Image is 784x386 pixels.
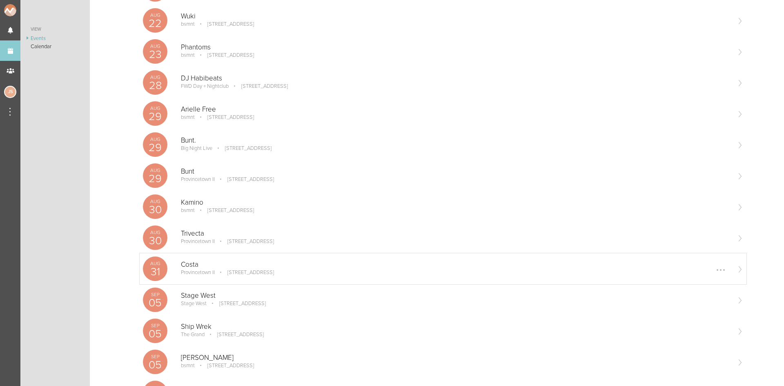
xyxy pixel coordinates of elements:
[143,199,167,204] p: Aug
[181,21,195,27] p: bsmnt
[4,86,16,98] div: Jessica Smith
[181,261,730,269] p: Costa
[143,106,167,111] p: Aug
[181,230,730,238] p: Trivecta
[181,300,207,307] p: Stage West
[143,354,167,359] p: Sep
[230,83,288,89] p: [STREET_ADDRESS]
[143,328,167,339] p: 05
[181,176,215,183] p: Provincetown II
[143,111,167,122] p: 29
[181,362,195,369] p: bsmnt
[181,114,195,120] p: bsmnt
[143,18,167,29] p: 22
[181,323,730,331] p: Ship Wrek
[143,235,167,246] p: 30
[143,359,167,370] p: 05
[143,173,167,184] p: 29
[143,142,167,153] p: 29
[181,269,215,276] p: Provincetown II
[20,42,90,51] a: Calendar
[181,136,730,145] p: Bunt.
[181,354,730,362] p: [PERSON_NAME]
[143,49,167,60] p: 23
[20,25,90,34] a: View
[143,80,167,91] p: 28
[20,34,90,42] a: Events
[143,261,167,266] p: Aug
[181,238,215,245] p: Provincetown II
[4,4,50,16] img: NOMAD
[181,331,205,338] p: The Grand
[143,323,167,328] p: Sep
[181,74,730,83] p: DJ Habibeats
[181,52,195,58] p: bsmnt
[143,292,167,297] p: Sep
[181,167,730,176] p: Bunt
[181,292,730,300] p: Stage West
[214,145,272,152] p: [STREET_ADDRESS]
[181,145,212,152] p: Big Night Live
[196,21,254,27] p: [STREET_ADDRESS]
[181,83,229,89] p: FWD Day + Nightclub
[196,362,254,369] p: [STREET_ADDRESS]
[216,238,274,245] p: [STREET_ADDRESS]
[143,204,167,215] p: 30
[196,114,254,120] p: [STREET_ADDRESS]
[143,266,167,277] p: 31
[196,207,254,214] p: [STREET_ADDRESS]
[216,269,274,276] p: [STREET_ADDRESS]
[143,168,167,173] p: Aug
[208,300,266,307] p: [STREET_ADDRESS]
[143,13,167,18] p: Aug
[181,105,730,114] p: Arielle Free
[206,331,264,338] p: [STREET_ADDRESS]
[181,43,730,51] p: Phantoms
[143,44,167,49] p: Aug
[143,297,167,308] p: 05
[181,12,730,20] p: Wuki
[143,230,167,235] p: Aug
[143,137,167,142] p: Aug
[181,199,730,207] p: Kamino
[216,176,274,183] p: [STREET_ADDRESS]
[143,75,167,80] p: Aug
[181,207,195,214] p: bsmnt
[196,52,254,58] p: [STREET_ADDRESS]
